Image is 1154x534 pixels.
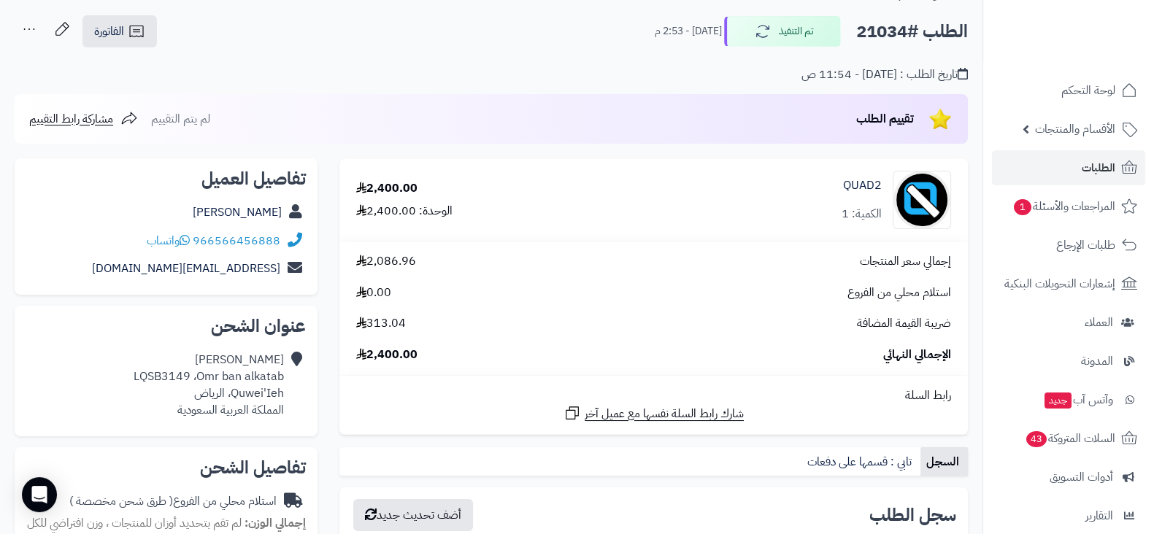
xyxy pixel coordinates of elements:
div: استلام محلي من الفروع [69,493,277,510]
div: 2,400.00 [356,180,418,197]
span: العملاء [1085,312,1113,333]
a: المدونة [992,344,1145,379]
div: الوحدة: 2,400.00 [356,203,453,220]
strong: إجمالي الوزن: [245,514,306,532]
a: التقارير [992,498,1145,533]
span: الفاتورة [94,23,124,40]
a: طلبات الإرجاع [992,228,1145,263]
a: مشاركة رابط التقييم [29,110,138,128]
div: رابط السلة [345,387,962,404]
span: الأقسام والمنتجات [1035,119,1115,139]
span: ( طرق شحن مخصصة ) [69,492,173,510]
a: إشعارات التحويلات البنكية [992,266,1145,301]
a: أدوات التسويق [992,460,1145,495]
a: QUAD2 [843,177,882,194]
span: إشعارات التحويلات البنكية [1004,274,1115,294]
span: ضريبة القيمة المضافة [857,315,951,332]
a: الطلبات [992,150,1145,185]
a: تابي : قسمها على دفعات [801,447,920,476]
span: جديد [1045,392,1072,409]
h2: الطلب #21034 [856,17,968,47]
span: الإجمالي النهائي [883,347,951,363]
a: السجل [920,447,968,476]
a: وآتس آبجديد [992,382,1145,417]
div: Open Intercom Messenger [22,477,57,512]
span: شارك رابط السلة نفسها مع عميل آخر [585,406,744,422]
h3: سجل الطلب [869,506,956,524]
a: الفاتورة [82,15,157,47]
span: لوحة التحكم [1061,80,1115,101]
a: [EMAIL_ADDRESS][DOMAIN_NAME] [92,260,280,277]
span: الطلبات [1082,158,1115,178]
div: [PERSON_NAME] Omr ban alkatab، ‏LQSB3149 Quwei'Ieh، الرياض المملكة العربية السعودية [134,352,284,418]
button: أضف تحديث جديد [353,499,473,531]
span: استلام محلي من الفروع [847,285,951,301]
button: تم التنفيذ [724,16,841,47]
span: طلبات الإرجاع [1056,235,1115,255]
span: وآتس آب [1043,390,1113,410]
span: مشاركة رابط التقييم [29,110,113,128]
span: تقييم الطلب [856,110,914,128]
small: [DATE] - 2:53 م [655,24,722,39]
a: [PERSON_NAME] [193,204,282,221]
span: أدوات التسويق [1050,467,1113,487]
span: 43 [1026,431,1047,447]
span: المدونة [1081,351,1113,371]
span: السلات المتروكة [1025,428,1115,449]
div: تاريخ الطلب : [DATE] - 11:54 ص [801,66,968,83]
a: العملاء [992,305,1145,340]
span: 2,086.96 [356,253,416,270]
a: واتساب [147,232,190,249]
span: 0.00 [356,285,391,301]
div: الكمية: 1 [842,206,882,222]
span: 313.04 [356,315,406,332]
h2: تفاصيل الشحن [26,459,306,476]
span: 1 [1014,199,1031,215]
h2: عنوان الشحن [26,317,306,335]
span: إجمالي سعر المنتجات [860,253,951,270]
img: no_image-90x90.png [893,171,950,229]
h2: تفاصيل العميل [26,170,306,187]
a: شارك رابط السلة نفسها مع عميل آخر [563,404,744,422]
span: المراجعات والأسئلة [1012,196,1115,217]
a: 966566456888 [193,232,280,249]
span: 2,400.00 [356,347,418,363]
a: السلات المتروكة43 [992,421,1145,456]
span: التقارير [1085,506,1113,526]
a: المراجعات والأسئلة1 [992,189,1145,224]
span: لم يتم التقييم [151,110,210,128]
a: لوحة التحكم [992,73,1145,108]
